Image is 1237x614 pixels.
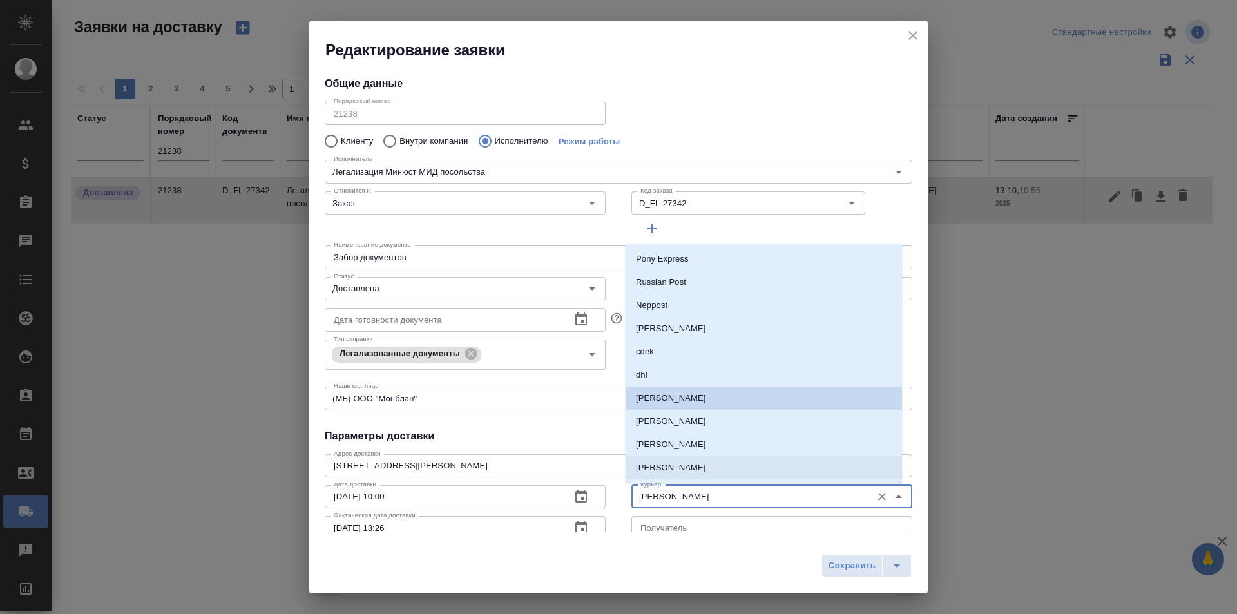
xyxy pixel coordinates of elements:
h2: Редактирование заявки [325,40,928,61]
p: [PERSON_NAME] [636,461,706,474]
button: Open [843,194,861,212]
span: Легализованные документы [332,349,468,358]
textarea: [STREET_ADDRESS][PERSON_NAME] [334,461,903,470]
button: Open [583,345,601,363]
p: Neppost [636,299,667,312]
div: Легализованные документы [332,347,481,363]
button: Сохранить [821,554,883,577]
button: Open [583,280,601,298]
h4: Параметры доставки [325,428,912,444]
button: Open [583,194,601,212]
p: dhl [636,369,647,381]
p: [PERSON_NAME] [636,392,706,405]
p: Russian Post [636,276,686,289]
button: Open [890,163,908,181]
button: Если заполнить эту дату, автоматически создастся заявка, чтобы забрать готовые документы [608,310,625,327]
p: cdek [636,345,654,358]
span: Сохранить [829,559,876,573]
p: [PERSON_NAME] [636,415,706,428]
span: Режим работы [559,137,620,146]
h4: Общие данные [325,76,912,91]
button: Очистить [873,488,891,506]
p: Исполнителю [495,135,548,148]
p: Внутри компании [399,135,468,148]
a: Режим работы [559,133,620,149]
p: [PERSON_NAME] [636,438,706,451]
div: split button [821,554,912,577]
button: Добавить [631,217,673,240]
button: Close [890,488,908,506]
p: [PERSON_NAME] [636,322,706,335]
p: Клиенту [341,135,373,148]
p: Pony Express [636,253,689,265]
button: close [903,26,923,45]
